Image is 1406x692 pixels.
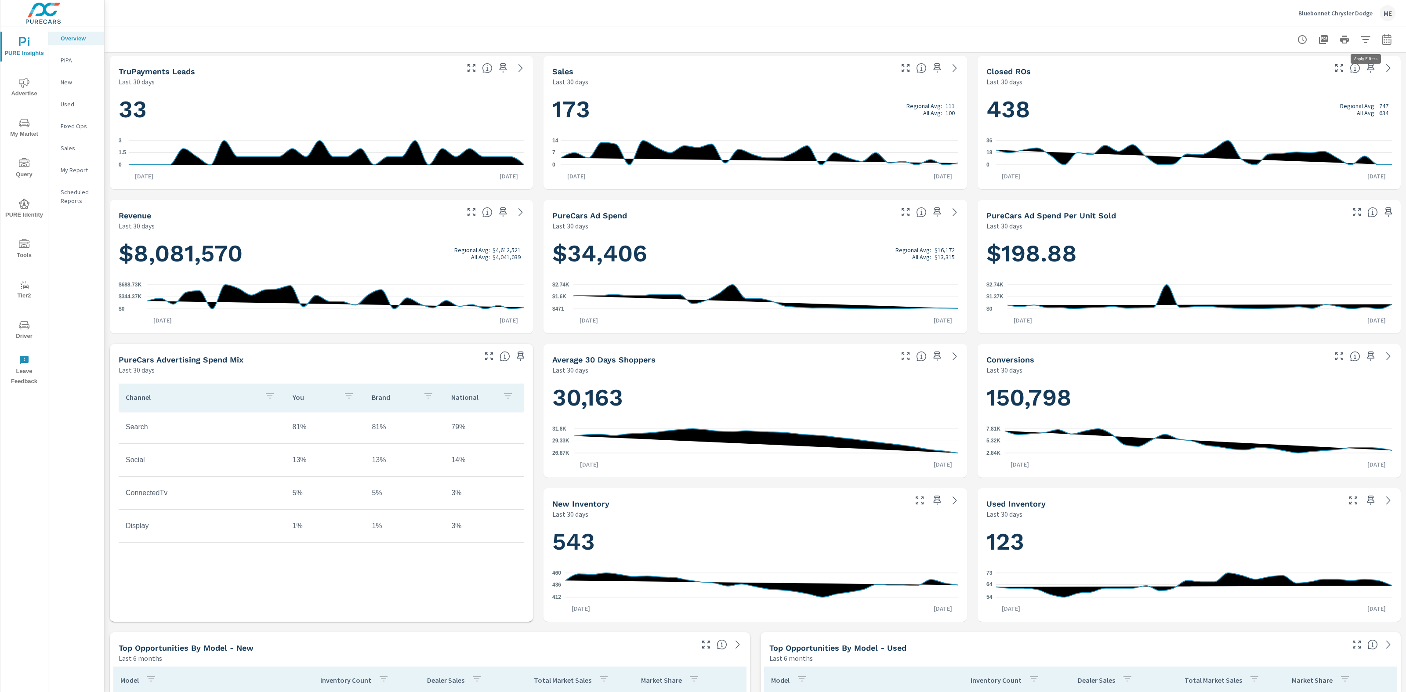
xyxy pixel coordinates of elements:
[552,76,588,87] p: Last 30 days
[1381,205,1395,219] span: Save this to your personalized report
[496,205,510,219] span: Save this to your personalized report
[552,509,588,519] p: Last 30 days
[120,676,139,685] p: Model
[119,76,155,87] p: Last 30 days
[1367,207,1378,217] span: Average cost of advertising per each vehicle sold at the dealer over the selected date range. The...
[928,460,958,469] p: [DATE]
[119,94,524,124] h1: 33
[471,254,490,261] p: All Avg:
[119,515,286,537] td: Display
[930,205,944,219] span: Save this to your personalized report
[1379,109,1388,116] p: 634
[986,570,993,576] text: 73
[986,527,1392,557] h1: 123
[3,37,45,58] span: PURE Insights
[552,67,573,76] h5: Sales
[552,211,627,220] h5: PureCars Ad Spend
[482,207,493,217] span: Total sales revenue over the selected date range. [Source: This data is sourced from the dealer’s...
[899,61,913,75] button: Make Fullscreen
[916,207,927,217] span: Total cost of media for all PureCars channels for the selected dealership group over the selected...
[119,162,122,168] text: 0
[912,254,931,261] p: All Avg:
[986,499,1046,508] h5: Used Inventory
[552,282,569,288] text: $2.74K
[365,416,444,438] td: 81%
[948,349,962,363] a: See more details in report
[906,102,942,109] p: Regional Avg:
[986,282,1004,288] text: $2.74K
[986,355,1034,364] h5: Conversions
[119,294,141,300] text: $344.37K
[986,594,993,600] text: 54
[286,416,365,438] td: 81%
[986,438,1000,444] text: 5.32K
[923,109,942,116] p: All Avg:
[986,211,1116,220] h5: PureCars Ad Spend Per Unit Sold
[286,482,365,504] td: 5%
[1378,31,1395,48] button: Select Date Range
[1361,316,1392,325] p: [DATE]
[928,316,958,325] p: [DATE]
[641,676,682,685] p: Market Share
[119,449,286,471] td: Social
[1357,109,1376,116] p: All Avg:
[935,246,955,254] p: $16,172
[986,138,993,144] text: 36
[48,163,104,177] div: My Report
[126,393,257,402] p: Channel
[899,205,913,219] button: Make Fullscreen
[971,676,1022,685] p: Inventory Count
[48,32,104,45] div: Overview
[61,56,97,65] p: PIPA
[552,221,588,231] p: Last 30 days
[119,138,122,144] text: 3
[1350,638,1364,652] button: Make Fullscreen
[699,638,713,652] button: Make Fullscreen
[930,61,944,75] span: Save this to your personalized report
[948,61,962,75] a: See more details in report
[895,246,931,254] p: Regional Avg:
[552,527,958,557] h1: 543
[119,416,286,438] td: Search
[48,98,104,111] div: Used
[372,393,416,402] p: Brand
[986,581,993,587] text: 64
[552,582,561,588] text: 436
[3,158,45,180] span: Query
[1007,316,1038,325] p: [DATE]
[1315,31,1332,48] button: "Export Report to PDF"
[1380,5,1395,21] div: ME
[1004,460,1035,469] p: [DATE]
[552,294,566,300] text: $1.6K
[500,351,510,362] span: This table looks at how you compare to the amount of budget you spend per channel as opposed to y...
[1350,351,1360,362] span: The number of dealer-specified goals completed by a visitor. [Source: This data is provided by th...
[574,460,605,469] p: [DATE]
[1292,676,1333,685] p: Market Share
[1361,604,1392,613] p: [DATE]
[996,172,1026,181] p: [DATE]
[119,355,243,364] h5: PureCars Advertising Spend Mix
[986,76,1022,87] p: Last 30 days
[1350,205,1364,219] button: Make Fullscreen
[1185,676,1242,685] p: Total Market Sales
[552,383,958,413] h1: 30,163
[286,515,365,537] td: 1%
[552,150,555,156] text: 7
[552,450,569,456] text: 26.87K
[365,482,444,504] td: 5%
[986,306,993,312] text: $0
[731,638,745,652] a: See more details in report
[552,306,564,312] text: $471
[1332,349,1346,363] button: Make Fullscreen
[986,365,1022,375] p: Last 30 days
[464,205,478,219] button: Make Fullscreen
[147,316,178,325] p: [DATE]
[3,239,45,261] span: Tools
[3,77,45,99] span: Advertise
[928,604,958,613] p: [DATE]
[771,676,790,685] p: Model
[3,118,45,139] span: My Market
[552,499,609,508] h5: New Inventory
[320,676,371,685] p: Inventory Count
[1367,639,1378,650] span: Find the biggest opportunities within your model lineup by seeing how each model is selling in yo...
